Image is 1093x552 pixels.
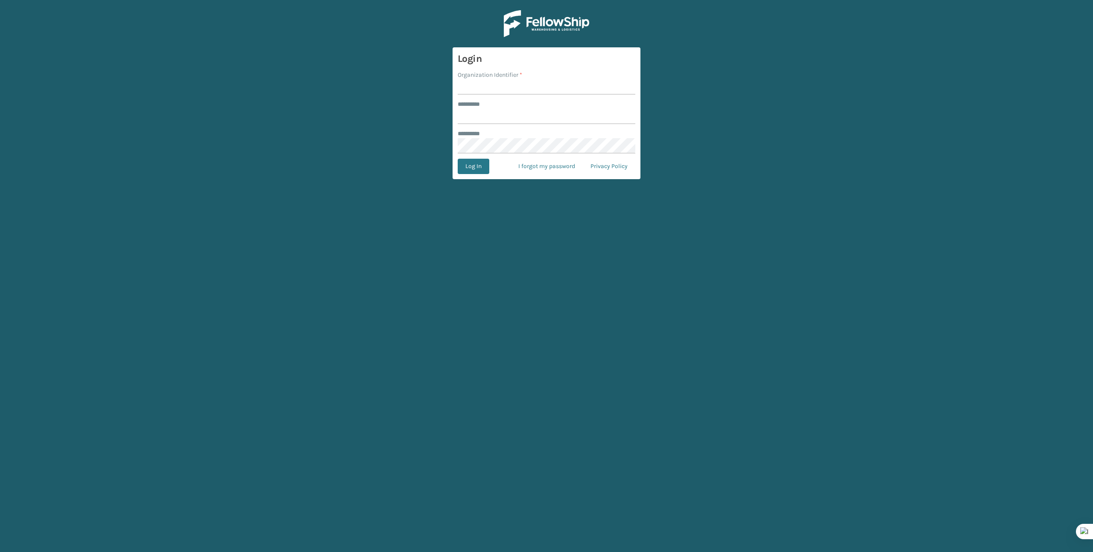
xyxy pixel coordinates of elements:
[504,10,589,37] img: Logo
[583,159,635,174] a: Privacy Policy
[458,70,522,79] label: Organization Identifier
[458,159,489,174] button: Log In
[511,159,583,174] a: I forgot my password
[458,52,635,65] h3: Login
